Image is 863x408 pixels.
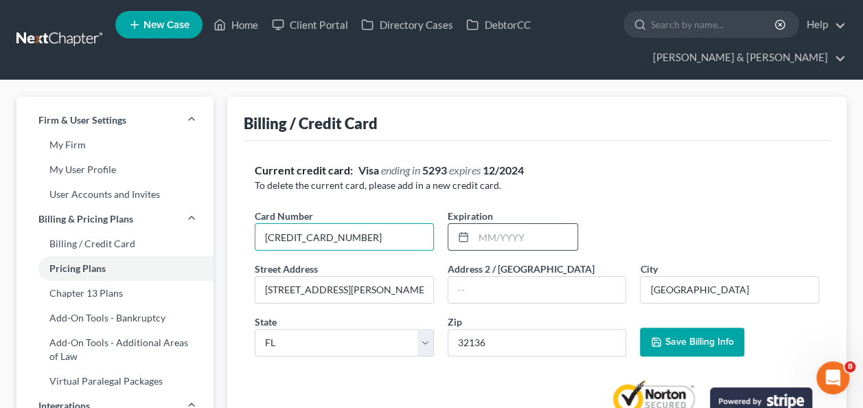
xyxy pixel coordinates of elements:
[16,330,214,369] a: Add-On Tools - Additional Areas of Law
[255,316,277,328] span: State
[651,12,776,37] input: Search by name...
[381,163,420,177] span: ending in
[255,210,313,222] span: Card Number
[354,12,459,37] a: Directory Cases
[255,179,819,192] p: To delete the current card, please add in a new credit card.
[207,12,265,37] a: Home
[16,306,214,330] a: Add-On Tools - Bankruptcy
[665,336,733,348] span: Save Billing Info
[255,263,318,275] span: Street Address
[641,277,818,303] input: Enter city
[448,316,462,328] span: Zip
[16,256,214,281] a: Pricing Plans
[483,163,524,177] strong: 12/2024
[16,133,214,157] a: My Firm
[448,210,493,222] span: Expiration
[16,207,214,231] a: Billing & Pricing Plans
[16,157,214,182] a: My User Profile
[265,12,354,37] a: Client Portal
[422,163,447,177] strong: 5293
[244,113,378,133] div: Billing / Credit Card
[38,212,133,226] span: Billing & Pricing Plans
[448,263,595,275] span: Address 2 / [GEOGRAPHIC_DATA]
[255,163,353,177] strong: Current credit card:
[448,329,627,356] input: XXXXX
[16,281,214,306] a: Chapter 13 Plans
[38,113,126,127] span: Firm & User Settings
[449,163,481,177] span: expires
[16,108,214,133] a: Firm & User Settings
[16,231,214,256] a: Billing / Credit Card
[143,20,189,30] span: New Case
[816,361,849,394] iframe: Intercom live chat
[459,12,537,37] a: DebtorCC
[640,328,744,356] button: Save Billing Info
[844,361,855,372] span: 8
[16,369,214,394] a: Virtual Paralegal Packages
[640,263,657,275] span: City
[646,45,846,70] a: [PERSON_NAME] & [PERSON_NAME]
[16,182,214,207] a: User Accounts and Invites
[474,224,577,250] input: MM/YYYY
[255,224,433,250] input: ●●●● ●●●● ●●●● ●●●●
[448,277,626,303] input: --
[358,163,379,177] strong: Visa
[800,12,846,37] a: Help
[255,277,433,303] input: Enter street address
